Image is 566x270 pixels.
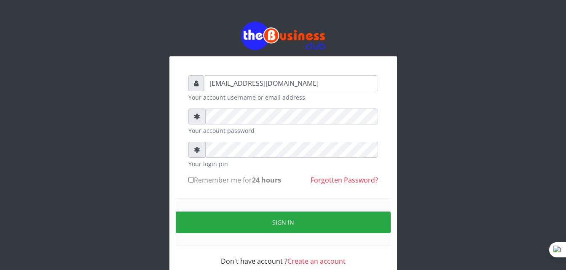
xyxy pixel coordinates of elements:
label: Remember me for [188,175,281,185]
a: Create an account [287,257,346,266]
div: Don't have account ? [188,246,378,266]
a: Forgotten Password? [311,175,378,185]
input: Username or email address [204,75,378,91]
input: Remember me for24 hours [188,177,194,183]
small: Your account username or email address [188,93,378,102]
small: Your login pin [188,159,378,168]
button: Sign in [176,212,391,233]
small: Your account password [188,126,378,135]
b: 24 hours [252,175,281,185]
